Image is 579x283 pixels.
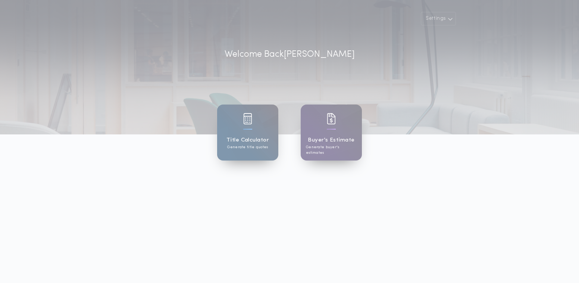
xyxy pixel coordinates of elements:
[243,113,252,124] img: card icon
[227,144,268,150] p: Generate title quotes
[306,144,357,156] p: Generate buyer's estimates
[217,105,278,161] a: card iconTitle CalculatorGenerate title quotes
[225,48,355,61] p: Welcome Back [PERSON_NAME]
[226,136,269,144] h1: Title Calculator
[421,12,456,25] button: Settings
[308,136,354,144] h1: Buyer's Estimate
[301,105,362,161] a: card iconBuyer's EstimateGenerate buyer's estimates
[327,113,336,124] img: card icon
